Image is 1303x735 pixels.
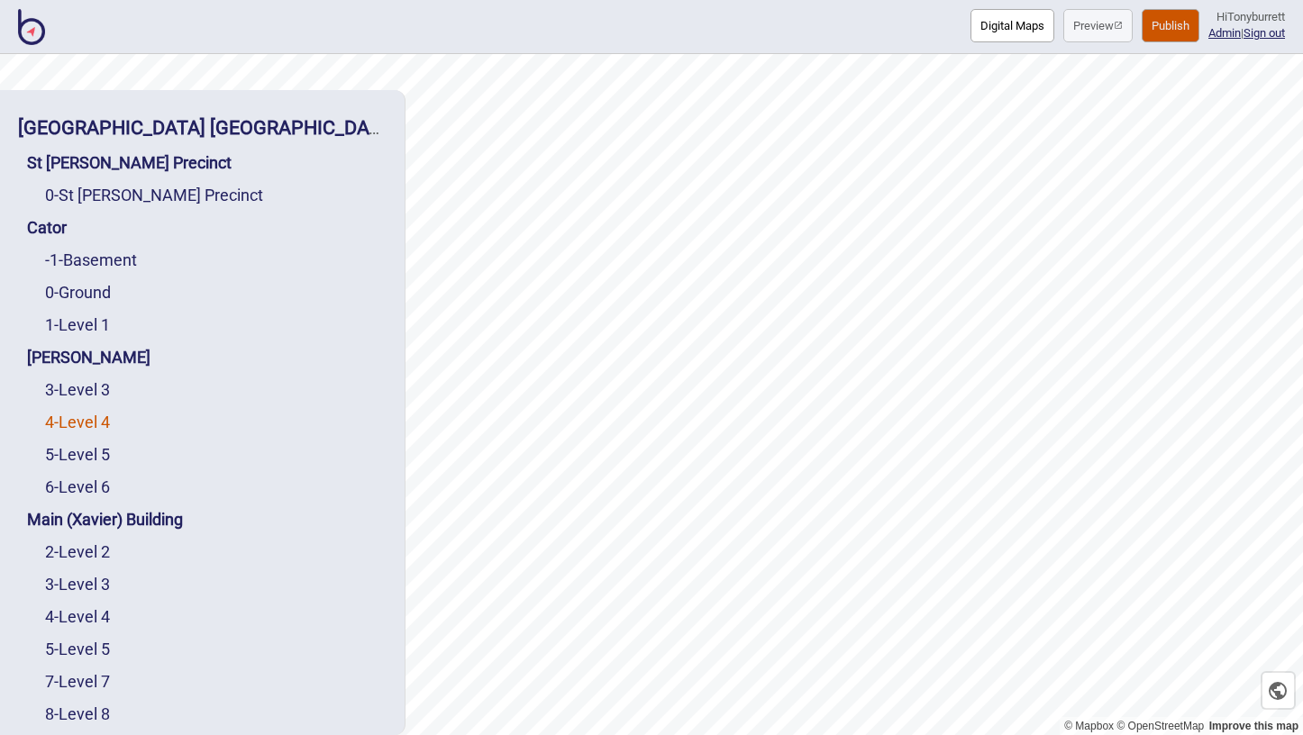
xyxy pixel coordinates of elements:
a: 0-Ground [45,283,111,302]
a: St [PERSON_NAME] Precinct [27,153,232,172]
a: 4-Level 4 [45,413,110,431]
a: 5-Level 5 [45,445,110,464]
div: Level 5 [45,633,387,666]
a: 3-Level 3 [45,380,110,399]
a: 5-Level 5 [45,640,110,658]
div: St Vincent's Precinct [45,179,387,212]
a: 7-Level 7 [45,672,110,691]
span: | [1208,26,1244,40]
a: -1-Basement [45,250,137,269]
a: Admin [1208,26,1241,40]
div: Hi Tonyburrett [1208,9,1285,25]
a: Mapbox [1064,720,1114,732]
a: [PERSON_NAME] [27,348,150,367]
div: Level 4 [45,406,387,439]
img: BindiMaps CMS [18,9,45,45]
div: De Lacy [27,341,387,374]
div: Level 8 [45,698,387,730]
button: Digital Maps [970,9,1054,42]
div: Main (Xavier) Building [27,504,387,536]
a: 4-Level 4 [45,607,110,626]
img: preview [1114,21,1123,30]
a: 1-Level 1 [45,315,110,334]
a: Map feedback [1209,720,1298,732]
div: St Vincent's Public Hospital Sydney [18,108,387,147]
div: St Vincent's Precinct [27,147,387,179]
div: Level 5 [45,439,387,471]
div: Level 1 [45,309,387,341]
button: Publish [1142,9,1199,42]
div: Level 6 [45,471,387,504]
a: Cator [27,218,67,237]
a: [GEOGRAPHIC_DATA] [GEOGRAPHIC_DATA] [18,116,397,139]
button: Preview [1063,9,1133,42]
a: 6-Level 6 [45,477,110,496]
button: Sign out [1244,26,1285,40]
a: OpenStreetMap [1116,720,1204,732]
a: Main (Xavier) Building [27,510,183,529]
a: 0-St [PERSON_NAME] Precinct [45,186,263,204]
div: Level 2 [45,536,387,568]
div: Ground [45,277,387,309]
div: Cator [27,212,387,244]
div: Level 4 [45,601,387,633]
a: 2-Level 2 [45,542,110,561]
a: 8-Level 8 [45,704,110,723]
div: Basement [45,244,387,277]
div: Level 7 [45,666,387,698]
div: Level 3 [45,374,387,406]
div: Level 3 [45,568,387,601]
a: Previewpreview [1063,9,1133,42]
a: 3-Level 3 [45,575,110,594]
